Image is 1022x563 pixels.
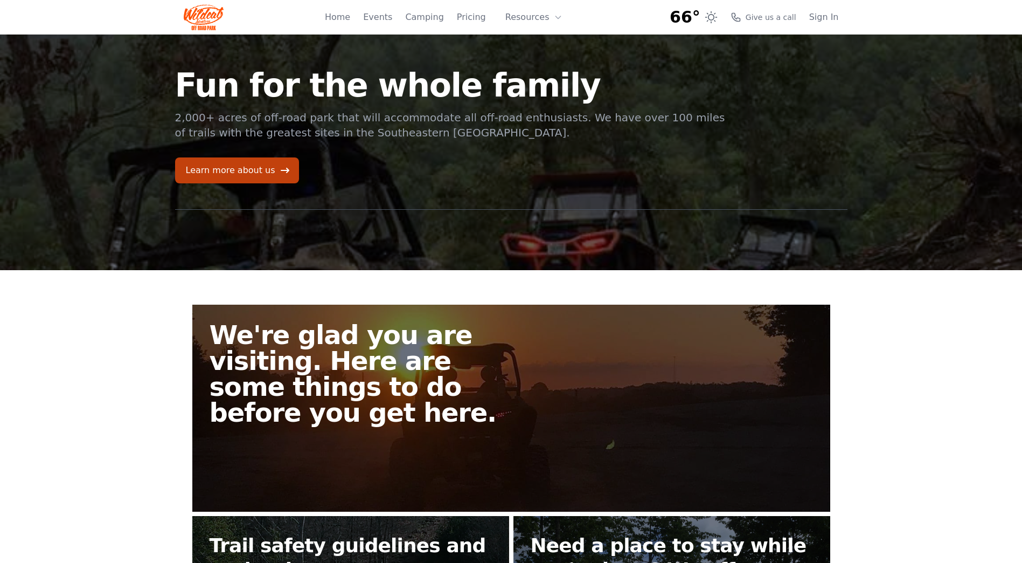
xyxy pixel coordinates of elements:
[210,322,520,425] h2: We're glad you are visiting. Here are some things to do before you get here.
[175,157,299,183] a: Learn more about us
[184,4,224,30] img: Wildcat Logo
[192,305,830,512] a: We're glad you are visiting. Here are some things to do before you get here.
[175,69,727,101] h1: Fun for the whole family
[746,12,796,23] span: Give us a call
[731,12,796,23] a: Give us a call
[670,8,700,27] span: 66°
[405,11,443,24] a: Camping
[809,11,839,24] a: Sign In
[175,110,727,140] p: 2,000+ acres of off-road park that will accommodate all off-road enthusiasts. We have over 100 mi...
[499,6,569,28] button: Resources
[325,11,350,24] a: Home
[457,11,486,24] a: Pricing
[363,11,392,24] a: Events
